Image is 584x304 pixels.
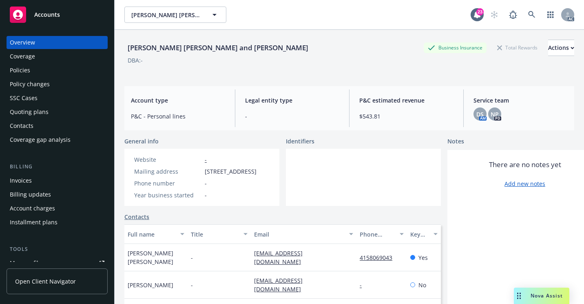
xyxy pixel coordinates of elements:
a: Overview [7,36,108,49]
a: Add new notes [504,179,545,188]
div: Policies [10,64,30,77]
div: Overview [10,36,35,49]
a: Policy changes [7,78,108,91]
div: Account charges [10,202,55,215]
div: Mailing address [134,167,201,176]
span: - [245,112,339,121]
div: Full name [128,230,175,239]
div: Invoices [10,174,32,187]
span: - [205,191,207,199]
span: $543.81 [359,112,453,121]
span: P&C - Personal lines [131,112,225,121]
a: 4158069043 [360,254,399,262]
a: Report a Bug [505,7,521,23]
a: Switch app [542,7,559,23]
a: Quoting plans [7,105,108,118]
div: [PERSON_NAME] [PERSON_NAME] and [PERSON_NAME] [124,42,312,53]
span: Legal entity type [245,96,339,105]
a: - [360,281,368,289]
div: DBA: - [128,56,143,65]
a: Policies [7,64,108,77]
span: Identifiers [286,137,314,145]
span: P&C estimated revenue [359,96,453,105]
div: Manage files [10,257,44,270]
a: Installment plans [7,216,108,229]
span: Service team [473,96,568,105]
a: Contacts [124,212,149,221]
a: Manage files [7,257,108,270]
span: Notes [447,137,464,147]
span: [PERSON_NAME] [PERSON_NAME] and [PERSON_NAME] [131,11,202,19]
div: Billing [7,163,108,171]
div: Business Insurance [424,42,487,53]
div: Key contact [410,230,429,239]
span: [STREET_ADDRESS] [205,167,257,176]
a: Account charges [7,202,108,215]
div: Title [191,230,239,239]
a: Accounts [7,3,108,26]
span: Open Client Navigator [15,277,76,286]
span: Accounts [34,11,60,18]
button: Title [188,224,251,244]
button: Key contact [407,224,441,244]
a: [EMAIL_ADDRESS][DOMAIN_NAME] [254,277,307,293]
div: Phone number [134,179,201,188]
a: Coverage gap analysis [7,133,108,146]
div: Tools [7,245,108,253]
a: - [205,156,207,163]
span: - [191,281,193,289]
div: Year business started [134,191,201,199]
div: Coverage [10,50,35,63]
button: Phone number [356,224,407,244]
span: Nova Assist [531,292,563,299]
div: Drag to move [514,288,524,304]
div: Actions [548,40,574,56]
div: Email [254,230,344,239]
span: - [191,253,193,262]
button: Actions [548,40,574,56]
span: [PERSON_NAME] [PERSON_NAME] [128,249,184,266]
div: Quoting plans [10,105,49,118]
span: - [205,179,207,188]
div: Policy changes [10,78,50,91]
a: Start snowing [486,7,502,23]
a: Search [524,7,540,23]
a: Invoices [7,174,108,187]
a: Coverage [7,50,108,63]
span: [PERSON_NAME] [128,281,173,289]
div: Installment plans [10,216,58,229]
span: Yes [418,253,428,262]
div: Coverage gap analysis [10,133,71,146]
div: Total Rewards [493,42,542,53]
div: Billing updates [10,188,51,201]
div: Website [134,155,201,164]
span: There are no notes yet [489,160,561,170]
div: Contacts [10,119,33,132]
span: No [418,281,426,289]
span: NP [491,110,499,118]
div: Phone number [360,230,395,239]
div: 23 [476,8,484,16]
a: Billing updates [7,188,108,201]
a: SSC Cases [7,92,108,105]
span: General info [124,137,159,145]
button: [PERSON_NAME] [PERSON_NAME] and [PERSON_NAME] [124,7,226,23]
span: DS [476,110,484,118]
button: Email [251,224,356,244]
button: Nova Assist [514,288,569,304]
div: SSC Cases [10,92,38,105]
button: Full name [124,224,188,244]
span: Account type [131,96,225,105]
a: [EMAIL_ADDRESS][DOMAIN_NAME] [254,249,307,266]
a: Contacts [7,119,108,132]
